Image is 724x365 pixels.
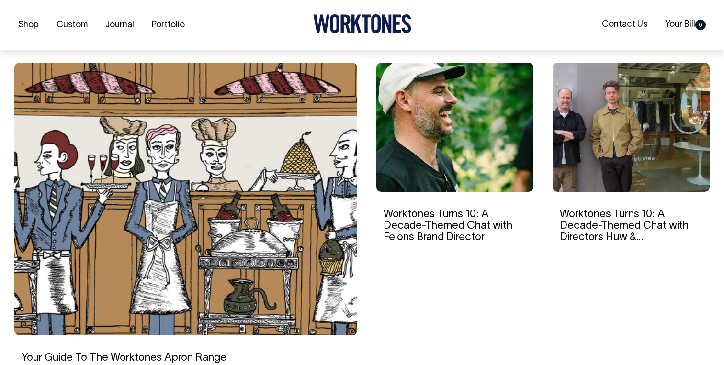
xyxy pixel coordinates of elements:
img: Worktones Turns 10: A Decade-Themed Chat with Felons Brand Director [376,63,533,192]
a: Your Bill0 [661,17,710,33]
a: Journal [102,17,138,33]
img: Your Guide To The Worktones Apron Range [14,63,357,335]
img: Worktones Turns 10: A Decade-Themed Chat with Directors Huw & Andrew [553,63,710,192]
a: Portfolio [148,17,189,33]
a: Worktones Turns 10: A Decade-Themed Chat with Felons Brand Director [384,210,512,242]
a: Your Guide To The Worktones Apron Range [22,353,226,363]
span: 0 [695,20,706,30]
a: Shop [14,17,43,33]
a: Worktones Turns 10: A Decade-Themed Chat with Directors Huw & [PERSON_NAME] [560,210,689,254]
a: Contact Us [598,17,651,33]
a: Custom [53,17,91,33]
